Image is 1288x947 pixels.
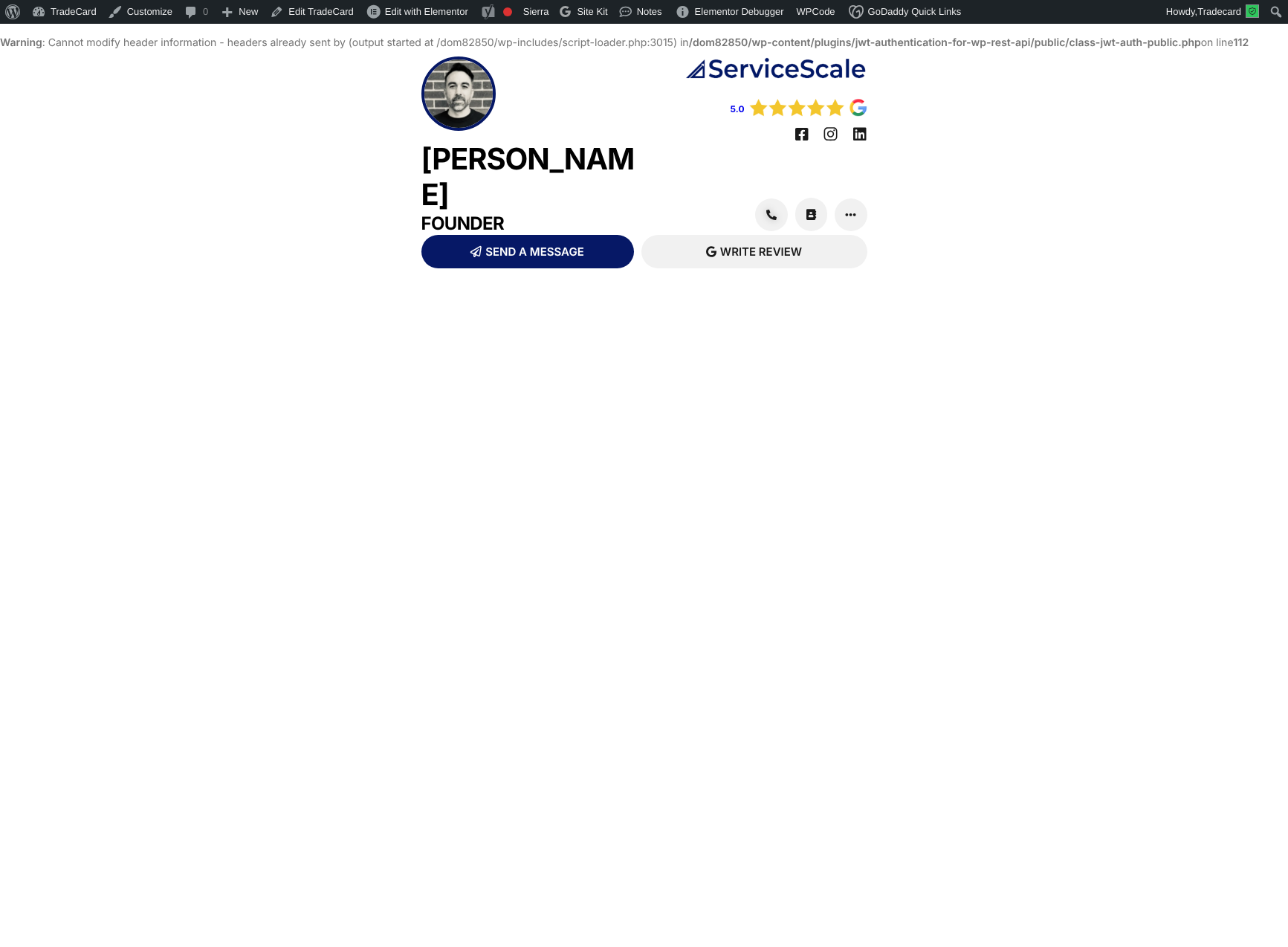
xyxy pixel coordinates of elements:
a: SEND A MESSAGE [421,235,634,268]
b: /dom82850/wp-content/plugins/jwt-authentication-for-wp-rest-api/public/class-jwt-auth-public.php [689,36,1201,49]
span: SEND A MESSAGE [485,246,583,257]
span: Tradecard [1197,6,1241,17]
span: WRITE REVIEW [720,246,802,257]
span: Site Kit [577,6,607,17]
span: Edit with Elementor [385,6,468,17]
a: WRITE REVIEW [641,235,867,268]
a: 5.0 [731,103,745,114]
b: 112 [1234,36,1249,49]
h2: [PERSON_NAME] [421,141,644,213]
h3: Founder [421,213,644,235]
div: Focus keyphrase not set [503,7,512,16]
